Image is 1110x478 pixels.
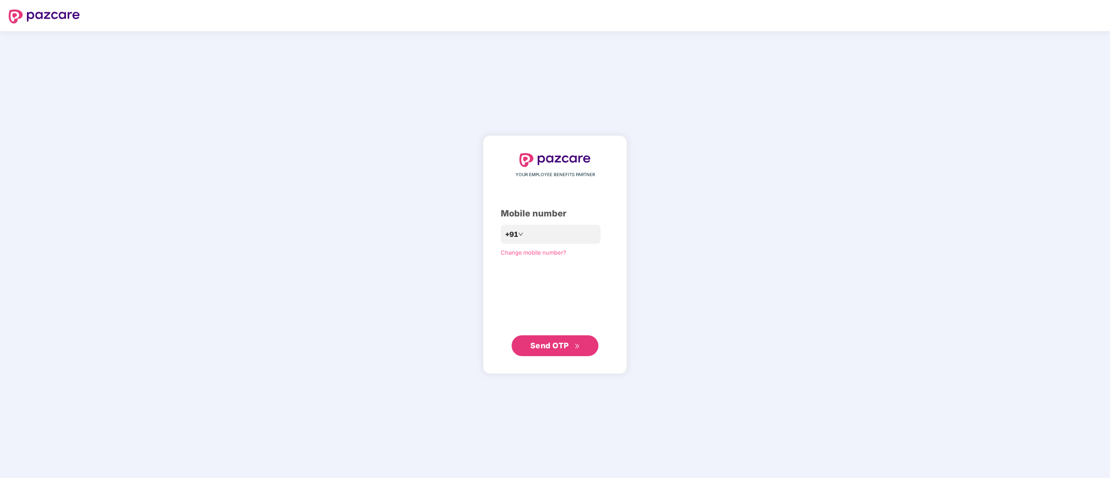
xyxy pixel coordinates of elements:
span: down [518,232,523,237]
div: Mobile number [501,207,609,220]
a: Change mobile number? [501,249,566,256]
span: Send OTP [530,341,569,350]
span: YOUR EMPLOYEE BENEFITS PARTNER [516,171,595,178]
span: double-right [575,344,580,349]
span: +91 [505,229,518,240]
button: Send OTPdouble-right [512,335,598,356]
img: logo [519,153,591,167]
img: logo [9,10,80,23]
